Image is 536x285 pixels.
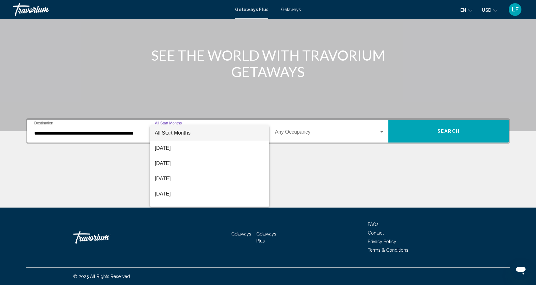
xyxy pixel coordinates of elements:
span: [DATE] [155,141,265,156]
span: [DATE] [155,186,265,202]
span: [DATE] [155,156,265,171]
span: All Start Months [155,130,191,136]
span: [DATE] [155,171,265,186]
span: [DATE] [155,202,265,217]
iframe: Button to launch messaging window [511,260,531,280]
